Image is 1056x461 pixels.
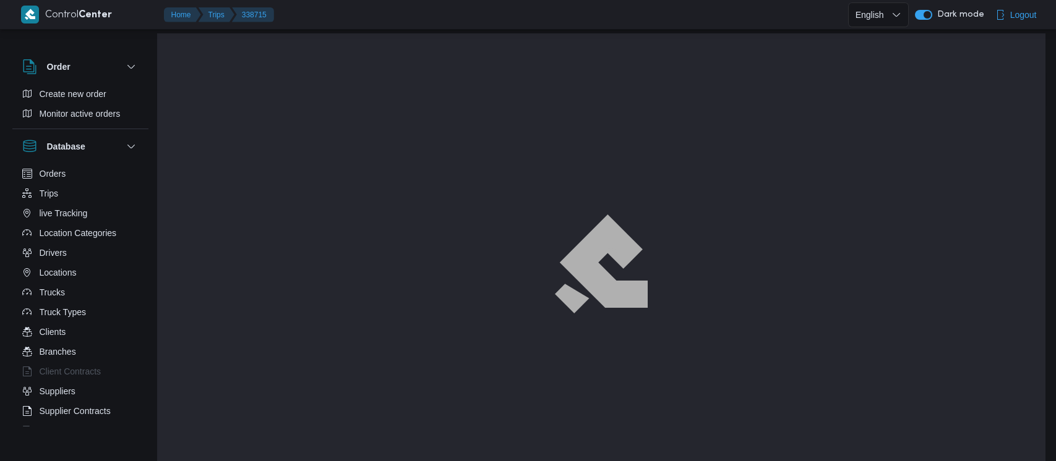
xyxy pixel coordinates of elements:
span: Location Categories [40,226,117,240]
span: Dark mode [932,10,984,20]
button: Drivers [17,243,144,263]
span: Client Contracts [40,364,101,379]
button: Branches [17,342,144,362]
span: Monitor active orders [40,106,121,121]
button: Orders [17,164,144,184]
div: Order [12,84,148,129]
span: Create new order [40,87,106,101]
span: Drivers [40,245,67,260]
h3: Order [47,59,71,74]
button: Monitor active orders [17,104,144,124]
button: Order [22,59,139,74]
h3: Database [47,139,85,154]
button: Logout [990,2,1042,27]
img: ILLA Logo [562,222,641,306]
span: Trips [40,186,59,201]
span: live Tracking [40,206,88,221]
b: Center [79,11,112,20]
button: Trips [199,7,234,22]
button: Trips [17,184,144,203]
span: Orders [40,166,66,181]
span: Supplier Contracts [40,404,111,418]
button: Client Contracts [17,362,144,381]
button: Database [22,139,139,154]
img: X8yXhbKr1z7QwAAAABJRU5ErkJggg== [21,6,39,23]
span: Clients [40,324,66,339]
button: Trucks [17,282,144,302]
button: Create new order [17,84,144,104]
button: Clients [17,322,144,342]
div: Database [12,164,148,431]
button: Locations [17,263,144,282]
span: Trucks [40,285,65,300]
button: Suppliers [17,381,144,401]
span: Locations [40,265,77,280]
span: Devices [40,423,71,438]
button: Devices [17,421,144,441]
button: Supplier Contracts [17,401,144,421]
span: Truck Types [40,305,86,319]
button: Home [164,7,201,22]
span: Suppliers [40,384,75,399]
button: live Tracking [17,203,144,223]
span: Logout [1010,7,1037,22]
span: Branches [40,344,76,359]
button: Location Categories [17,223,144,243]
button: 338715 [232,7,274,22]
button: Truck Types [17,302,144,322]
